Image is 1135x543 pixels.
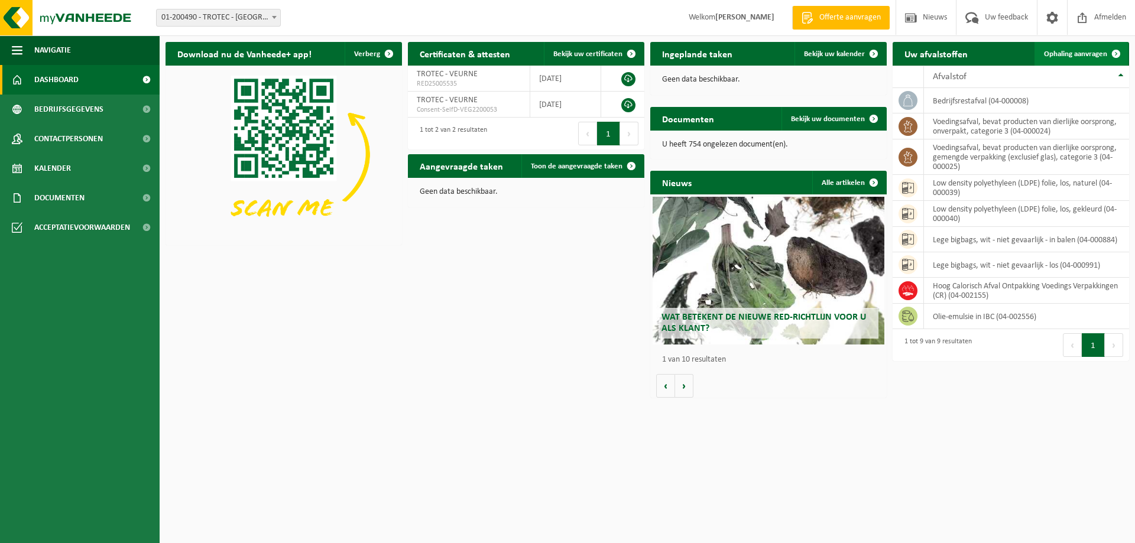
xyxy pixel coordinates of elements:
[924,113,1129,139] td: voedingsafval, bevat producten van dierlijke oorsprong, onverpakt, categorie 3 (04-000024)
[544,42,643,66] a: Bekijk uw certificaten
[34,124,103,154] span: Contactpersonen
[166,42,323,65] h2: Download nu de Vanheede+ app!
[414,121,487,147] div: 1 tot 2 van 2 resultaten
[794,42,886,66] a: Bekijk uw kalender
[899,332,972,358] div: 1 tot 9 van 9 resultaten
[812,171,886,194] a: Alle artikelen
[417,96,478,105] span: TROTEC - VEURNE
[924,201,1129,227] td: low density polyethyleen (LDPE) folie, los, gekleurd (04-000040)
[1035,42,1128,66] a: Ophaling aanvragen
[1044,50,1107,58] span: Ophaling aanvragen
[530,66,601,92] td: [DATE]
[1105,333,1123,357] button: Next
[924,139,1129,175] td: voedingsafval, bevat producten van dierlijke oorsprong, gemengde verpakking (exclusief glas), cat...
[675,374,693,398] button: Volgende
[893,42,980,65] h2: Uw afvalstoffen
[924,304,1129,329] td: olie-emulsie in IBC (04-002556)
[420,188,633,196] p: Geen data beschikbaar.
[781,107,886,131] a: Bekijk uw documenten
[354,50,380,58] span: Verberg
[804,50,865,58] span: Bekijk uw kalender
[417,70,478,79] span: TROTEC - VEURNE
[1063,333,1082,357] button: Previous
[34,35,71,65] span: Navigatie
[816,12,884,24] span: Offerte aanvragen
[650,171,703,194] h2: Nieuws
[924,227,1129,252] td: lege bigbags, wit - niet gevaarlijk - in balen (04-000884)
[345,42,401,66] button: Verberg
[417,105,521,115] span: Consent-SelfD-VEG2200053
[924,278,1129,304] td: Hoog Calorisch Afval Ontpakking Voedings Verpakkingen (CR) (04-002155)
[34,154,71,183] span: Kalender
[662,141,875,149] p: U heeft 754 ongelezen document(en).
[791,115,865,123] span: Bekijk uw documenten
[34,65,79,95] span: Dashboard
[650,107,726,130] h2: Documenten
[34,213,130,242] span: Acceptatievoorwaarden
[166,66,402,243] img: Download de VHEPlus App
[156,9,281,27] span: 01-200490 - TROTEC - VEURNE
[1082,333,1105,357] button: 1
[620,122,638,145] button: Next
[656,374,675,398] button: Vorige
[157,9,280,26] span: 01-200490 - TROTEC - VEURNE
[933,72,967,82] span: Afvalstof
[662,356,881,364] p: 1 van 10 resultaten
[34,183,85,213] span: Documenten
[715,13,774,22] strong: [PERSON_NAME]
[662,76,875,84] p: Geen data beschikbaar.
[531,162,622,170] span: Toon de aangevraagde taken
[924,175,1129,201] td: low density polyethyleen (LDPE) folie, los, naturel (04-000039)
[924,252,1129,278] td: lege bigbags, wit - niet gevaarlijk - los (04-000991)
[597,122,620,145] button: 1
[408,154,515,177] h2: Aangevraagde taken
[530,92,601,118] td: [DATE]
[34,95,103,124] span: Bedrijfsgegevens
[924,88,1129,113] td: bedrijfsrestafval (04-000008)
[553,50,622,58] span: Bekijk uw certificaten
[792,6,890,30] a: Offerte aanvragen
[417,79,521,89] span: RED25005535
[578,122,597,145] button: Previous
[661,313,866,333] span: Wat betekent de nieuwe RED-richtlijn voor u als klant?
[653,197,884,344] a: Wat betekent de nieuwe RED-richtlijn voor u als klant?
[408,42,522,65] h2: Certificaten & attesten
[650,42,744,65] h2: Ingeplande taken
[521,154,643,178] a: Toon de aangevraagde taken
